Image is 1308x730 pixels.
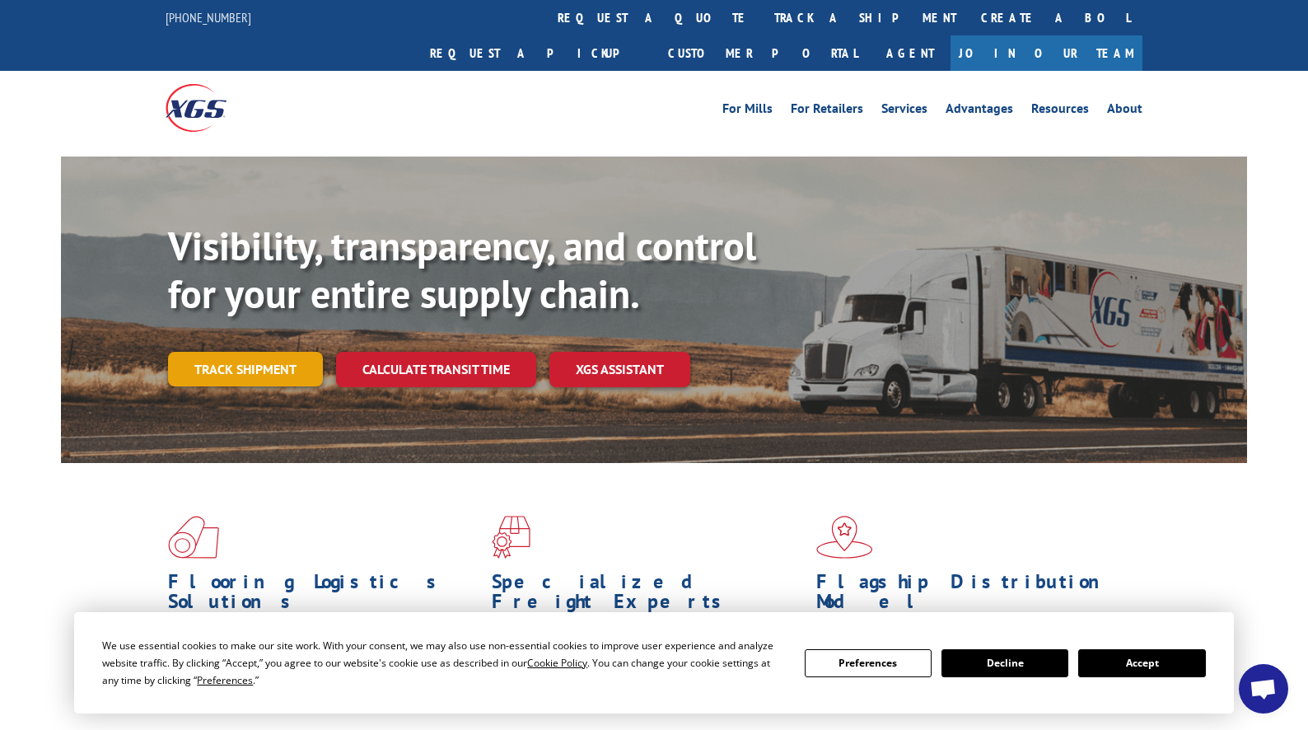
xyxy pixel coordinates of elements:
[336,352,536,387] a: Calculate transit time
[197,673,253,687] span: Preferences
[166,9,251,26] a: [PHONE_NUMBER]
[951,35,1142,71] a: Join Our Team
[168,352,323,386] a: Track shipment
[74,612,1234,714] div: Cookie Consent Prompt
[722,102,773,120] a: For Mills
[816,516,873,559] img: xgs-icon-flagship-distribution-model-red
[1078,649,1205,677] button: Accept
[1031,102,1089,120] a: Resources
[168,572,479,620] h1: Flooring Logistics Solutions
[1239,664,1288,714] div: Open chat
[656,35,870,71] a: Customer Portal
[492,572,803,620] h1: Specialized Freight Experts
[881,102,927,120] a: Services
[418,35,656,71] a: Request a pickup
[527,656,587,670] span: Cookie Policy
[168,516,219,559] img: xgs-icon-total-supply-chain-intelligence-red
[102,637,784,689] div: We use essential cookies to make our site work. With your consent, we may also use non-essential ...
[1107,102,1142,120] a: About
[805,649,932,677] button: Preferences
[791,102,863,120] a: For Retailers
[549,352,690,387] a: XGS ASSISTANT
[870,35,951,71] a: Agent
[816,572,1128,620] h1: Flagship Distribution Model
[941,649,1068,677] button: Decline
[946,102,1013,120] a: Advantages
[492,516,530,559] img: xgs-icon-focused-on-flooring-red
[168,220,756,319] b: Visibility, transparency, and control for your entire supply chain.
